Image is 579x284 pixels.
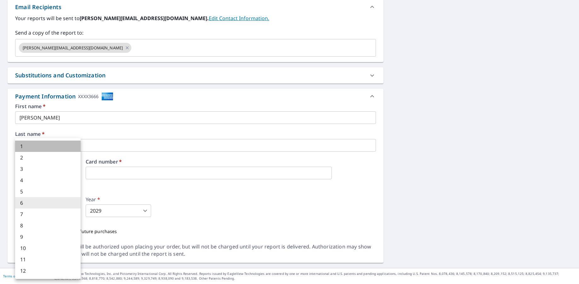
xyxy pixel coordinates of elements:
li: 11 [15,254,81,265]
li: 9 [15,231,81,242]
li: 5 [15,186,81,197]
li: 12 [15,265,81,276]
li: 3 [15,163,81,175]
li: 7 [15,209,81,220]
li: 2 [15,152,81,163]
li: 10 [15,242,81,254]
li: 6 [15,197,81,209]
li: 4 [15,175,81,186]
li: 1 [15,141,81,152]
li: 8 [15,220,81,231]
